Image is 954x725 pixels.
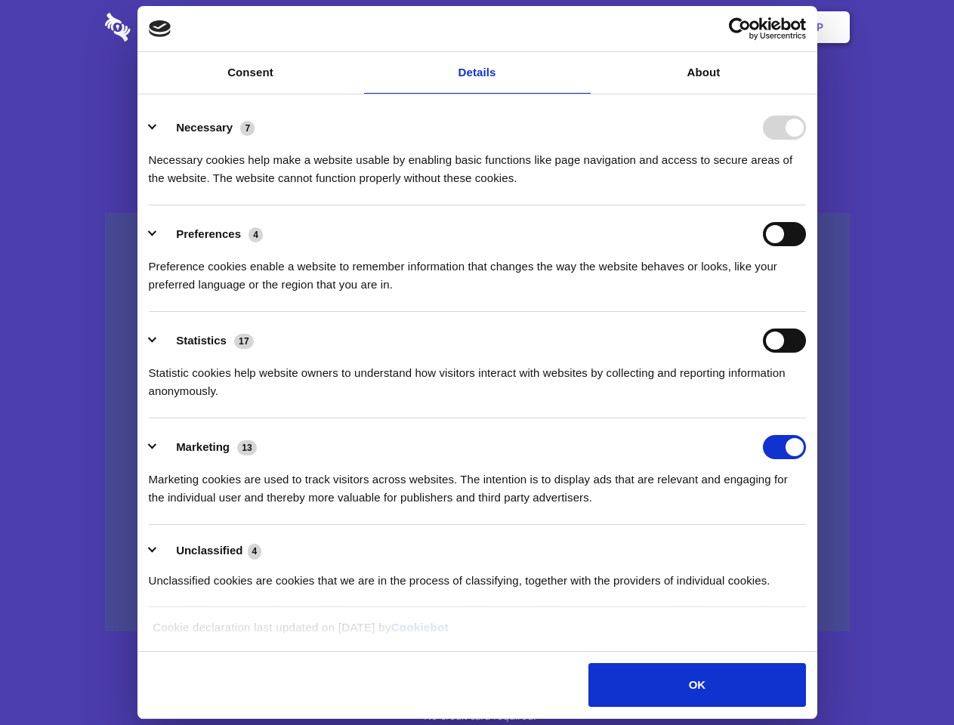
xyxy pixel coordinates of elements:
a: Login [685,4,751,51]
div: Preference cookies enable a website to remember information that changes the way the website beha... [149,246,806,294]
label: Marketing [176,440,230,453]
button: Necessary (7) [149,116,264,140]
a: Details [364,52,591,94]
button: Unclassified (4) [149,541,271,560]
a: About [591,52,817,94]
a: Cookiebot [391,621,449,634]
a: Usercentrics Cookiebot - opens in a new window [674,17,806,40]
button: OK [588,663,805,707]
div: Necessary cookies help make a website usable by enabling basic functions like page navigation and... [149,140,806,187]
img: logo [149,20,171,37]
span: 4 [249,227,263,242]
label: Preferences [176,227,241,240]
div: Statistic cookies help website owners to understand how visitors interact with websites by collec... [149,353,806,400]
span: 13 [237,440,257,455]
label: Statistics [176,334,227,347]
iframe: Drift Widget Chat Controller [878,649,936,707]
span: 7 [240,121,255,136]
div: Marketing cookies are used to track visitors across websites. The intention is to display ads tha... [149,459,806,507]
span: 4 [248,544,262,559]
h4: Auto-redaction of sensitive data, encrypted data sharing and self-destructing private chats. Shar... [105,137,850,187]
a: Contact [613,4,682,51]
a: Wistia video thumbnail [105,213,850,632]
button: Marketing (13) [149,435,267,459]
a: Consent [137,52,364,94]
img: logo-wordmark-white-trans-d4663122ce5f474addd5e946df7df03e33cb6a1c49d2221995e7729f52c070b2.svg [105,13,234,42]
button: Preferences (4) [149,222,273,246]
div: Unclassified cookies are cookies that we are in the process of classifying, together with the pro... [149,560,806,590]
h1: Eliminate Slack Data Loss. [105,68,850,122]
label: Necessary [176,121,233,134]
a: Pricing [443,4,509,51]
span: 17 [234,334,254,349]
div: Cookie declaration last updated on [DATE] by [141,619,813,648]
button: Statistics (17) [149,329,264,353]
